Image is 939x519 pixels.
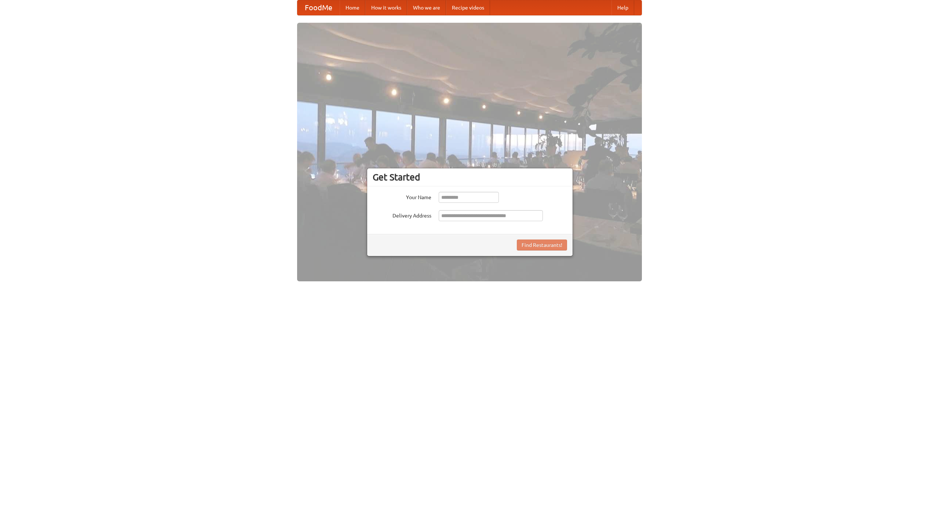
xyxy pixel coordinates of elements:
a: FoodMe [297,0,340,15]
a: Who we are [407,0,446,15]
h3: Get Started [373,172,567,183]
button: Find Restaurants! [517,240,567,251]
label: Your Name [373,192,431,201]
a: Recipe videos [446,0,490,15]
label: Delivery Address [373,210,431,219]
a: Home [340,0,365,15]
a: Help [611,0,634,15]
a: How it works [365,0,407,15]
